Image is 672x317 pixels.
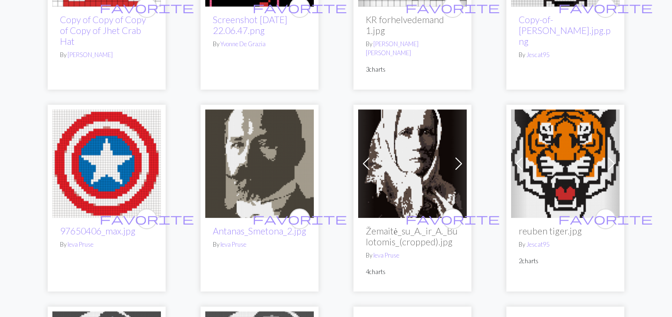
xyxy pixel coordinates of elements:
[252,211,347,226] span: favorite
[60,240,153,249] p: By
[519,257,612,266] p: 2 charts
[558,211,653,226] span: favorite
[220,241,246,248] a: Ieva Pruse
[595,209,616,229] button: favourite
[511,109,620,218] img: reuben tiger.jpg
[519,225,612,236] h2: reuben tiger.jpg
[366,225,459,247] h2: Žemaitė_su_A._ir_A._Bulotomis_(cropped).jpg
[213,240,306,249] p: By
[213,40,306,49] p: By
[67,241,93,248] a: Ieva Pruse
[358,109,467,218] img: Žemaitė_su_A._ir_A._Bulotomis_(cropped).jpg
[558,209,653,228] i: favourite
[511,158,620,167] a: reuben tiger.jpg
[442,209,463,229] button: favourite
[519,14,611,47] a: Copy-of-[PERSON_NAME].jpg.png
[60,14,146,47] a: Copy of Copy of Copy of Copy of Jhet Crab Hat
[213,14,287,36] a: Screenshot [DATE] 22.06.47.png
[60,50,153,59] p: By
[405,211,500,226] span: favorite
[205,158,314,167] a: Antanas_Smetona_2.jpg
[60,225,135,236] a: 97650406_max.jpg
[52,158,161,167] a: 97650406_max.jpg
[519,50,612,59] p: By
[526,51,549,58] a: Jescat95
[205,109,314,218] img: Antanas_Smetona_2.jpg
[52,109,161,218] img: 97650406_max.jpg
[366,65,459,74] p: 3 charts
[366,40,459,58] p: By
[252,209,347,228] i: favourite
[366,267,459,276] p: 4 charts
[220,40,266,48] a: Yvonne De Grazia
[366,251,459,260] p: By
[366,40,419,57] a: [PERSON_NAME] [PERSON_NAME]
[358,158,467,167] a: Žemaitė_su_A._ir_A._Bulotomis_(cropped).jpg
[136,209,157,229] button: favourite
[405,209,500,228] i: favourite
[100,209,194,228] i: favourite
[526,241,549,248] a: Jescat95
[519,240,612,249] p: By
[213,225,306,236] a: Antanas_Smetona_2.jpg
[373,251,399,259] a: Ieva Pruse
[100,211,194,226] span: favorite
[366,14,459,36] h2: KR forhelvedemand 1.jpg
[67,51,113,58] a: [PERSON_NAME]
[289,209,310,229] button: favourite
